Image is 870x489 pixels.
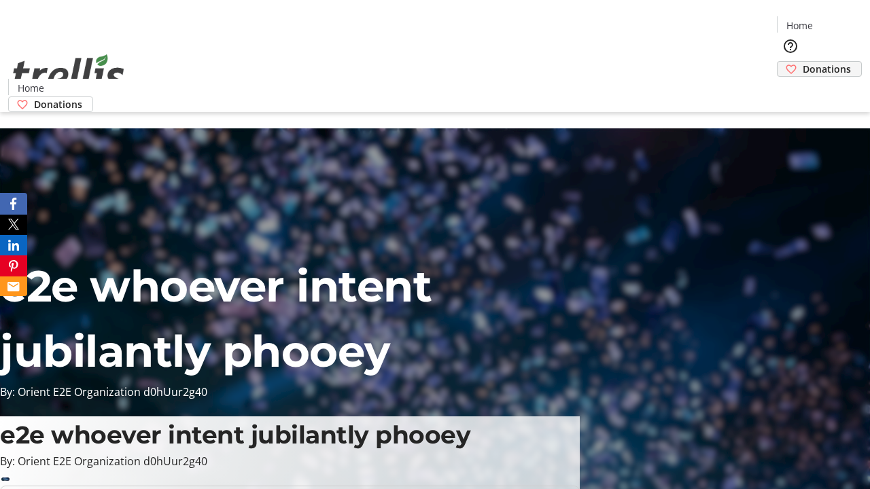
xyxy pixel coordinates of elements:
[786,18,813,33] span: Home
[803,62,851,76] span: Donations
[778,18,821,33] a: Home
[18,81,44,95] span: Home
[8,96,93,112] a: Donations
[8,39,129,107] img: Orient E2E Organization d0hUur2g40's Logo
[9,81,52,95] a: Home
[777,77,804,104] button: Cart
[777,33,804,60] button: Help
[777,61,862,77] a: Donations
[34,97,82,111] span: Donations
